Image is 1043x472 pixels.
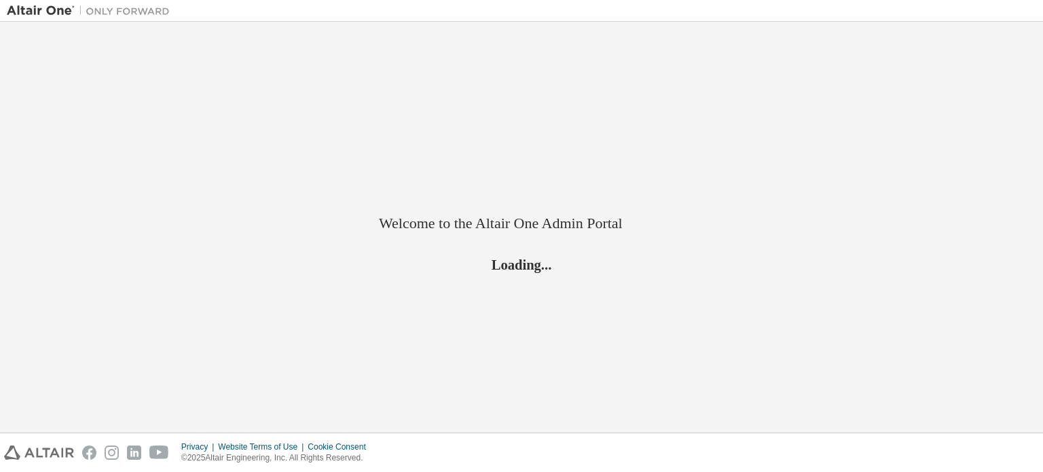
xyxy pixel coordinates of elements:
div: Cookie Consent [308,441,373,452]
div: Privacy [181,441,218,452]
h2: Loading... [379,255,664,273]
img: Altair One [7,4,177,18]
img: linkedin.svg [127,446,141,460]
img: facebook.svg [82,446,96,460]
img: youtube.svg [149,446,169,460]
p: © 2025 Altair Engineering, Inc. All Rights Reserved. [181,452,374,464]
img: altair_logo.svg [4,446,74,460]
img: instagram.svg [105,446,119,460]
div: Website Terms of Use [218,441,308,452]
h2: Welcome to the Altair One Admin Portal [379,214,664,233]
